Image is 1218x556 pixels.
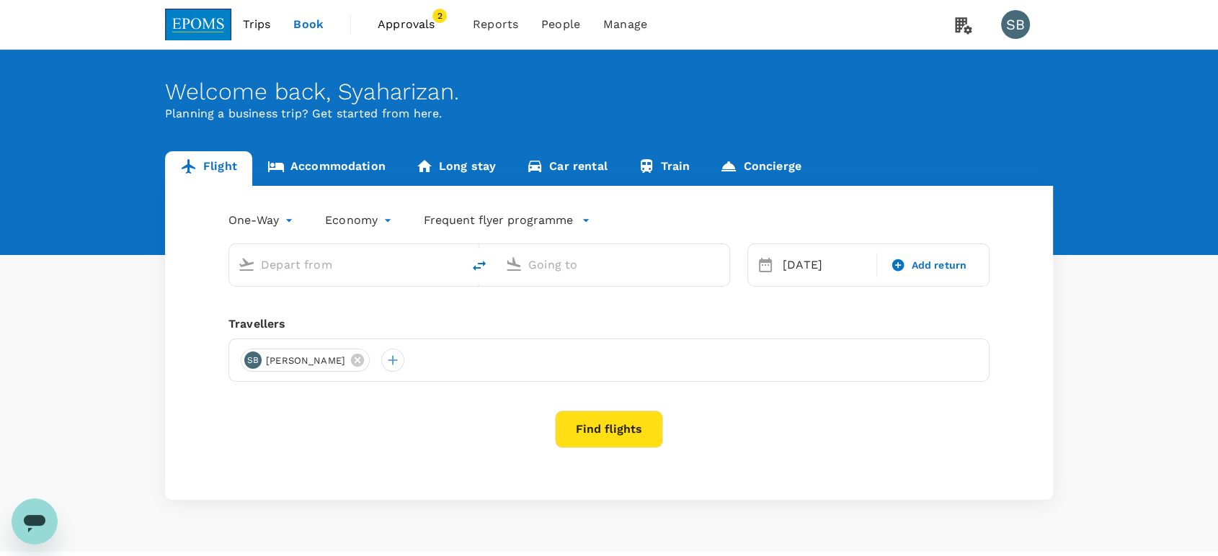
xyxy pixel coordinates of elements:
[165,9,231,40] img: EPOMS SDN BHD
[165,79,1053,105] div: Welcome back , Syaharizan .
[378,16,450,33] span: Approvals
[165,151,252,186] a: Flight
[228,209,296,232] div: One-Way
[452,263,455,266] button: Open
[257,354,354,368] span: [PERSON_NAME]
[719,263,722,266] button: Open
[325,209,395,232] div: Economy
[228,315,990,333] div: Travellers
[511,151,623,186] a: Car rental
[911,258,966,273] span: Add return
[12,498,58,544] iframe: Button to launch messaging window
[528,254,699,276] input: Going to
[424,212,590,229] button: Frequent flyer programme
[261,254,432,276] input: Depart from
[243,16,271,33] span: Trips
[432,9,447,23] span: 2
[555,411,663,448] button: Find flights
[252,151,401,186] a: Accommodation
[473,16,518,33] span: Reports
[241,349,370,372] div: SB[PERSON_NAME]
[462,248,497,283] button: delete
[705,151,816,186] a: Concierge
[401,151,511,186] a: Long stay
[1001,10,1030,39] div: SB
[623,151,706,186] a: Train
[541,16,580,33] span: People
[424,212,573,229] p: Frequent flyer programme
[165,105,1053,122] p: Planning a business trip? Get started from here.
[244,351,262,369] div: SB
[293,16,324,33] span: Book
[603,16,647,33] span: Manage
[777,251,874,279] div: [DATE]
